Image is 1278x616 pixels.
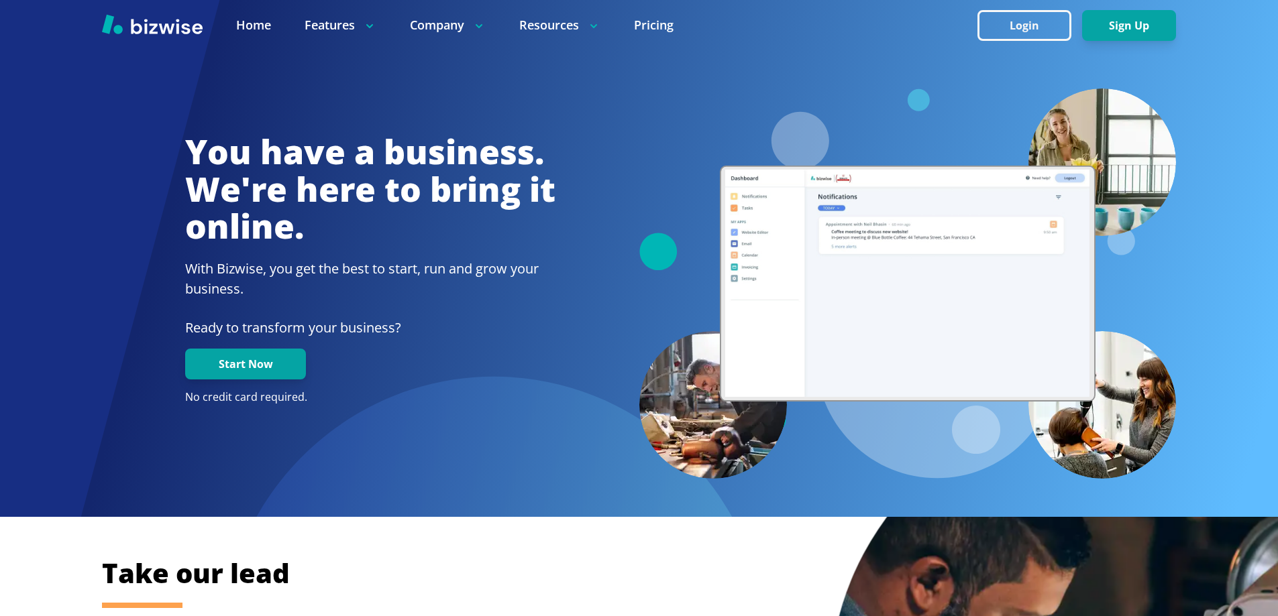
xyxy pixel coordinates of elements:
[185,318,555,338] p: Ready to transform your business?
[102,555,1108,591] h2: Take our lead
[185,390,555,405] p: No credit card required.
[410,17,486,34] p: Company
[102,14,203,34] img: Bizwise Logo
[185,358,306,371] a: Start Now
[185,259,555,299] h2: With Bizwise, you get the best to start, run and grow your business.
[1082,10,1176,41] button: Sign Up
[977,19,1082,32] a: Login
[305,17,376,34] p: Features
[977,10,1071,41] button: Login
[519,17,600,34] p: Resources
[1082,19,1176,32] a: Sign Up
[185,349,306,379] button: Start Now
[634,17,674,34] a: Pricing
[236,17,271,34] a: Home
[185,133,555,245] h1: You have a business. We're here to bring it online.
